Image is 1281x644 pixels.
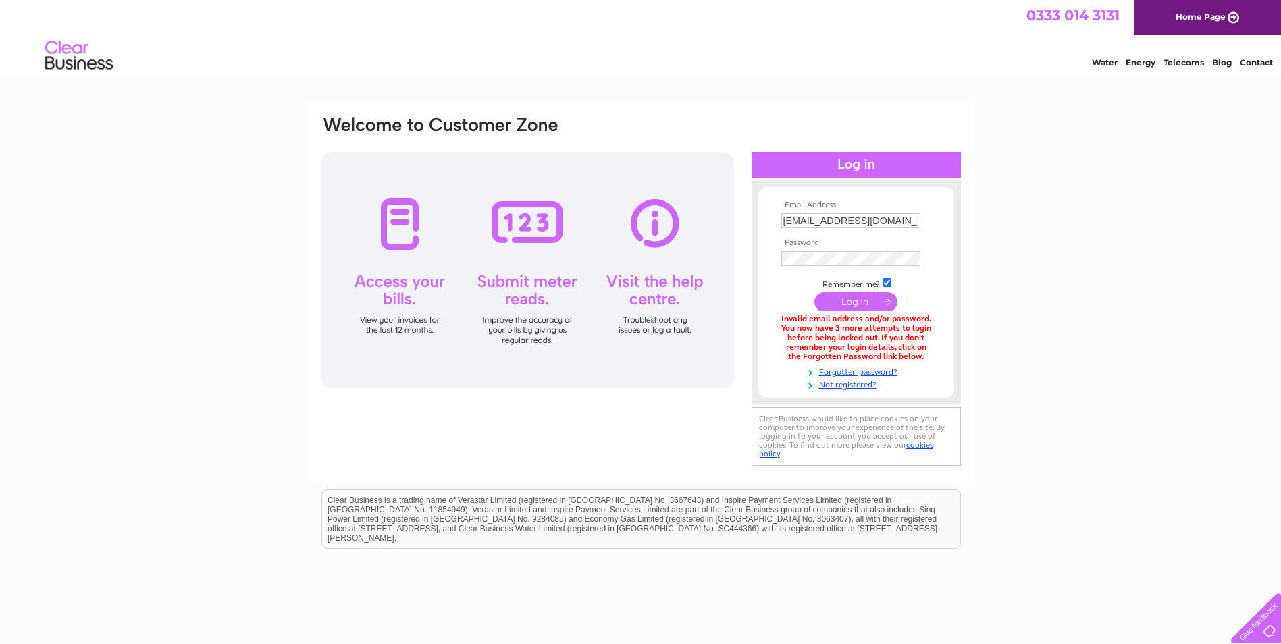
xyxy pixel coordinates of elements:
th: Password: [778,238,935,248]
a: Not registered? [781,377,935,390]
a: Water [1092,57,1118,68]
a: cookies policy [759,440,933,458]
input: Submit [814,292,897,311]
a: 0333 014 3131 [1026,7,1120,24]
a: Forgotten password? [781,365,935,377]
th: Email Address: [778,200,935,210]
div: Clear Business would like to place cookies on your computer to improve your experience of the sit... [752,407,961,466]
a: Energy [1126,57,1155,68]
div: Invalid email address and/or password. You now have 3 more attempts to login before being locked ... [781,315,931,361]
td: Remember me? [778,276,935,290]
div: Clear Business is a trading name of Verastar Limited (registered in [GEOGRAPHIC_DATA] No. 3667643... [322,7,960,65]
a: Contact [1240,57,1273,68]
a: Telecoms [1164,57,1204,68]
a: Blog [1212,57,1232,68]
img: logo.png [45,35,113,76]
